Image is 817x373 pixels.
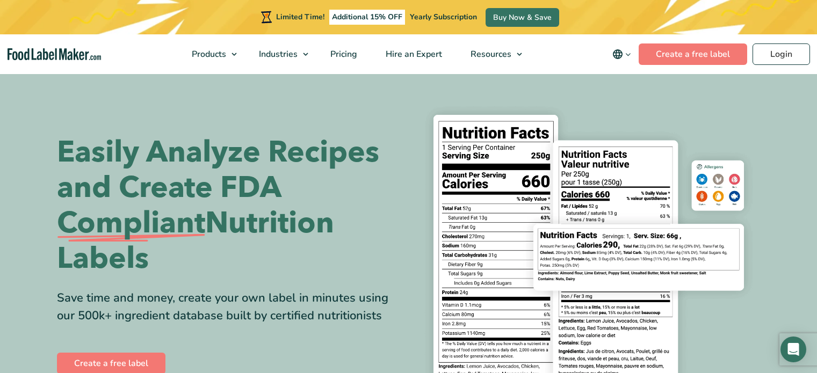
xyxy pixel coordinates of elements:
[316,34,369,74] a: Pricing
[780,337,806,362] div: Open Intercom Messenger
[189,48,227,60] span: Products
[382,48,443,60] span: Hire an Expert
[276,12,324,22] span: Limited Time!
[329,10,405,25] span: Additional 15% OFF
[639,43,747,65] a: Create a free label
[457,34,527,74] a: Resources
[256,48,299,60] span: Industries
[467,48,512,60] span: Resources
[57,206,205,241] span: Compliant
[327,48,358,60] span: Pricing
[486,8,559,27] a: Buy Now & Save
[245,34,314,74] a: Industries
[410,12,477,22] span: Yearly Subscription
[57,135,401,276] h1: Easily Analyze Recipes and Create FDA Nutrition Labels
[372,34,454,74] a: Hire an Expert
[178,34,242,74] a: Products
[753,43,810,65] a: Login
[57,289,401,325] div: Save time and money, create your own label in minutes using our 500k+ ingredient database built b...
